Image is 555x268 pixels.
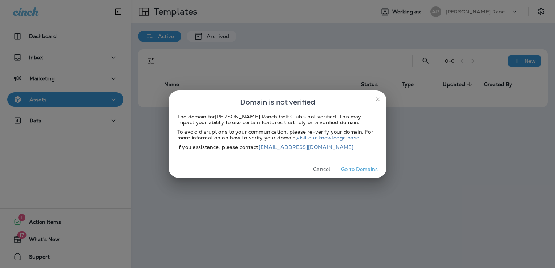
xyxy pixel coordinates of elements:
div: If you assistance, please contact [177,144,378,150]
a: visit our knowledge base [297,134,359,141]
div: The domain for [PERSON_NAME] Ranch Golf Club is not verified. This may impact your ability to use... [177,114,378,125]
button: Cancel [308,164,335,175]
button: close [372,93,384,105]
button: Go to Domains [338,164,381,175]
span: Domain is not verified [240,96,315,108]
div: To avoid disruptions to your communication, please re-verify your domain. For more information on... [177,129,378,141]
a: [EMAIL_ADDRESS][DOMAIN_NAME] [259,144,354,150]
